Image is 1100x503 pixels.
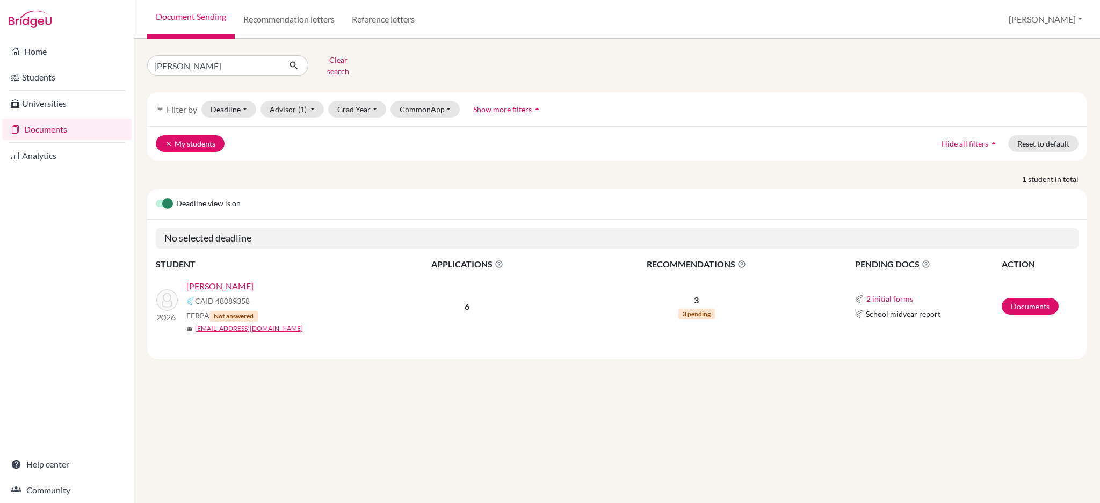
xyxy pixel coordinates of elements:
span: APPLICATIONS [371,258,563,271]
button: Clear search [308,52,368,79]
button: Show more filtersarrow_drop_up [464,101,552,118]
b: 6 [465,301,469,311]
span: Not answered [209,311,258,322]
i: filter_list [156,105,164,113]
strong: 1 [1022,173,1028,185]
img: Common App logo [855,295,864,303]
p: 3 [565,294,829,307]
a: [PERSON_NAME] [186,280,254,293]
th: STUDENT [156,257,371,271]
a: Home [2,41,132,62]
span: Filter by [167,104,197,114]
i: arrow_drop_up [532,104,542,114]
a: Documents [2,119,132,140]
a: Universities [2,93,132,114]
h5: No selected deadline [156,228,1079,249]
span: RECOMMENDATIONS [565,258,829,271]
span: 3 pending [678,309,715,319]
img: Common App logo [855,310,864,318]
i: clear [165,140,172,148]
button: CommonApp [390,101,460,118]
img: Li, Andy [156,289,178,311]
button: Hide all filtersarrow_drop_up [932,135,1008,152]
button: Advisor(1) [260,101,324,118]
a: Analytics [2,145,132,166]
span: Show more filters [473,105,532,114]
i: arrow_drop_up [988,138,999,149]
button: 2 initial forms [866,293,914,305]
a: Help center [2,454,132,475]
p: 2026 [156,311,178,324]
span: School midyear report [866,308,940,319]
button: [PERSON_NAME] [1004,9,1087,30]
button: Grad Year [328,101,386,118]
span: FERPA [186,310,258,322]
span: mail [186,326,193,332]
a: [EMAIL_ADDRESS][DOMAIN_NAME] [195,324,303,333]
button: clearMy students [156,135,225,152]
span: Deadline view is on [176,198,241,210]
button: Deadline [201,101,256,118]
img: Common App logo [186,297,195,305]
span: student in total [1028,173,1087,185]
span: CAID 48089358 [195,295,250,307]
span: Hide all filters [942,139,988,148]
th: ACTION [1001,257,1079,271]
input: Find student by name... [147,55,280,76]
button: Reset to default [1008,135,1079,152]
a: Documents [1002,298,1059,315]
img: Bridge-U [9,11,52,28]
span: PENDING DOCS [855,258,1001,271]
a: Students [2,67,132,88]
span: (1) [298,105,307,114]
a: Community [2,479,132,501]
